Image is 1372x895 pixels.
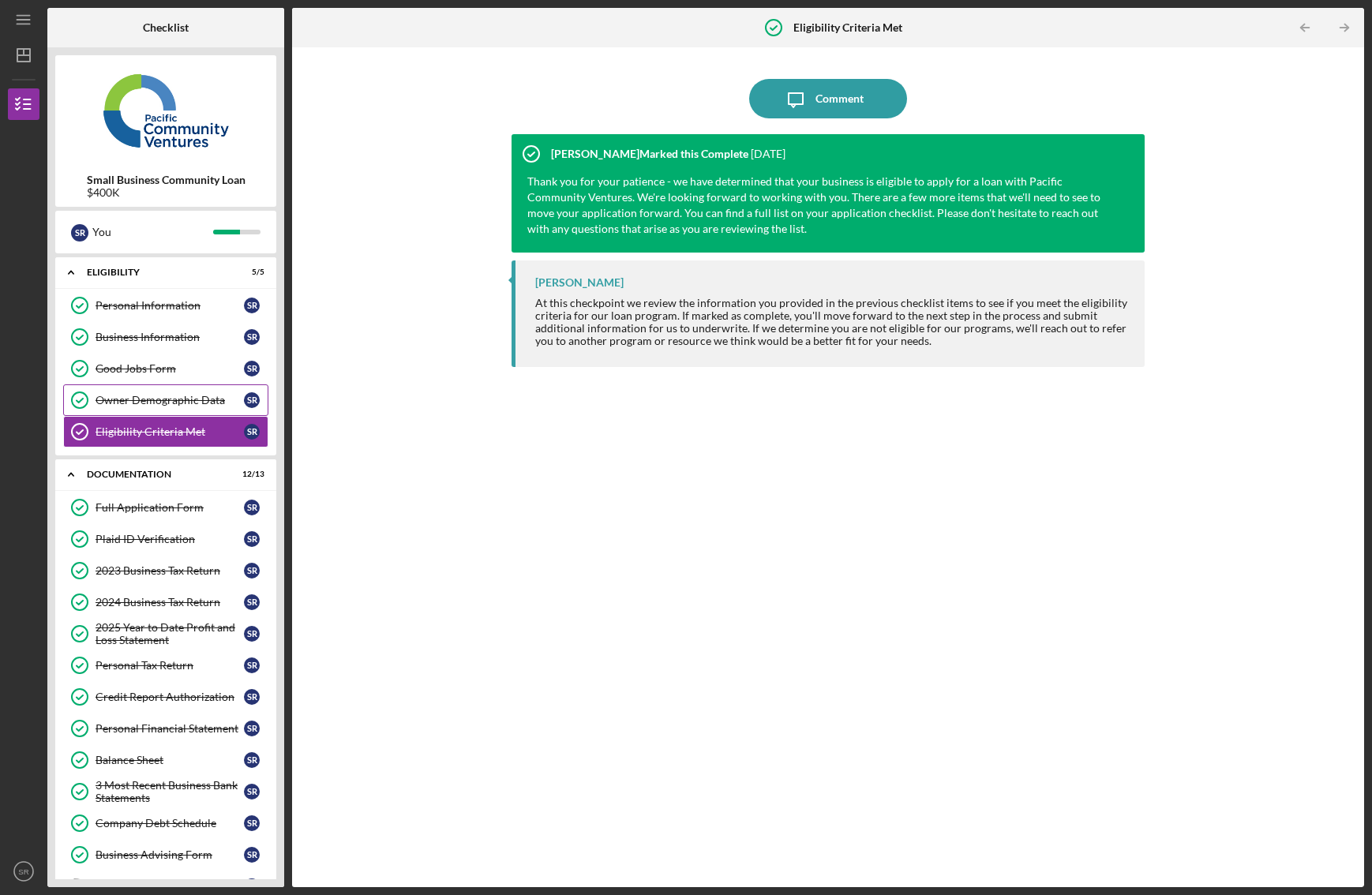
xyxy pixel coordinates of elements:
[63,492,268,523] a: Full Application FormSR
[244,424,260,440] div: S R
[236,268,264,277] div: 5 / 5
[749,79,907,118] button: Comment
[96,659,244,672] div: Personal Tax Return
[63,523,268,555] a: Plaid ID VerificationSR
[527,174,1114,237] div: Thank you for your patience - we have determined that your business is eligible to apply for a lo...
[244,752,260,768] div: S R
[535,276,624,289] div: [PERSON_NAME]
[96,362,244,375] div: Good Jobs Form
[96,817,244,829] div: Company Debt Schedule
[87,174,246,186] b: Small Business Community Loan
[244,689,260,705] div: S R
[236,470,264,479] div: 12 / 13
[244,531,260,547] div: S R
[96,501,244,514] div: Full Application Form
[244,815,260,831] div: S R
[535,297,1130,347] div: At this checkpoint we review the information you provided in the previous checklist items to see ...
[751,148,785,160] time: 2025-07-08 20:28
[244,392,260,408] div: S R
[815,79,864,118] div: Comment
[8,856,39,887] button: SR
[96,425,244,438] div: Eligibility Criteria Met
[96,754,244,766] div: Balance Sheet
[87,186,246,199] div: $400K
[71,224,88,242] div: S R
[63,555,268,586] a: 2023 Business Tax ReturnSR
[244,721,260,736] div: S R
[96,621,244,646] div: 2025 Year to Date Profit and Loss Statement
[244,563,260,579] div: S R
[63,713,268,744] a: Personal Financial StatementSR
[793,21,902,34] b: Eligibility Criteria Met
[244,784,260,800] div: S R
[63,776,268,807] a: 3 Most Recent Business Bank StatementsSR
[63,321,268,353] a: Business InformationSR
[63,681,268,713] a: Credit Report AuthorizationSR
[96,596,244,609] div: 2024 Business Tax Return
[143,21,189,34] b: Checklist
[96,331,244,343] div: Business Information
[96,691,244,703] div: Credit Report Authorization
[96,394,244,406] div: Owner Demographic Data
[87,470,225,479] div: Documentation
[244,626,260,642] div: S R
[63,586,268,618] a: 2024 Business Tax ReturnSR
[63,290,268,321] a: Personal InformationSR
[63,744,268,776] a: Balance SheetSR
[63,650,268,681] a: Personal Tax ReturnSR
[63,353,268,384] a: Good Jobs FormSR
[18,867,28,876] text: SR
[244,361,260,376] div: S R
[96,722,244,735] div: Personal Financial Statement
[55,63,276,158] img: Product logo
[63,807,268,839] a: Company Debt ScheduleSR
[244,657,260,673] div: S R
[63,618,268,650] a: 2025 Year to Date Profit and Loss StatementSR
[244,329,260,345] div: S R
[96,533,244,545] div: Plaid ID Verification
[96,848,244,861] div: Business Advising Form
[96,564,244,577] div: 2023 Business Tax Return
[63,416,268,447] a: Eligibility Criteria MetSR
[96,299,244,312] div: Personal Information
[244,298,260,313] div: S R
[551,148,748,160] div: [PERSON_NAME] Marked this Complete
[63,839,268,871] a: Business Advising FormSR
[244,878,260,894] div: S R
[63,384,268,416] a: Owner Demographic DataSR
[244,847,260,863] div: S R
[87,268,225,277] div: Eligibility
[244,594,260,610] div: S R
[92,219,213,245] div: You
[96,779,244,804] div: 3 Most Recent Business Bank Statements
[244,500,260,515] div: S R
